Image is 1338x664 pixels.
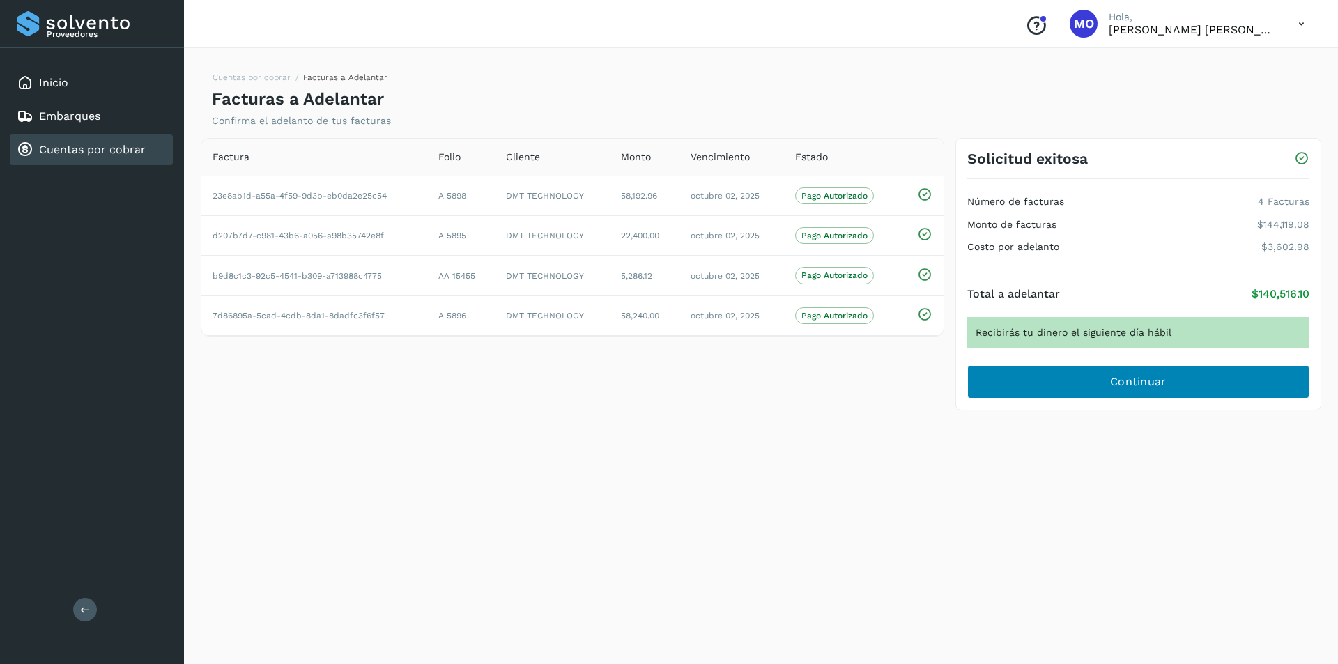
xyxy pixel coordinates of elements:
[212,71,387,89] nav: breadcrumb
[801,191,868,201] p: Pago Autorizado
[10,68,173,98] div: Inicio
[213,72,291,82] a: Cuentas por cobrar
[427,176,495,215] td: A 5898
[967,196,1064,208] h4: Número de facturas
[1109,11,1276,23] p: Hola,
[691,231,760,240] span: octubre 02, 2025
[621,231,659,240] span: 22,400.00
[212,115,391,127] p: Confirma el adelanto de tus facturas
[621,191,657,201] span: 58,192.96
[213,150,249,164] span: Factura
[621,150,651,164] span: Monto
[201,256,427,295] td: b9d8c1c3-92c5-4541-b309-a713988c4775
[1109,23,1276,36] p: Macaria Olvera Camarillo
[495,256,610,295] td: DMT TECHNOLOGY
[39,109,100,123] a: Embarques
[1257,219,1309,231] p: $144,119.08
[967,219,1056,231] h4: Monto de facturas
[691,311,760,321] span: octubre 02, 2025
[506,150,540,164] span: Cliente
[621,311,659,321] span: 58,240.00
[1258,196,1309,208] p: 4 Facturas
[1261,241,1309,253] p: $3,602.98
[427,216,495,256] td: A 5895
[967,317,1309,348] div: Recibirás tu dinero el siguiente día hábil
[427,256,495,295] td: AA 15455
[621,271,652,281] span: 5,286.12
[212,89,384,109] h4: Facturas a Adelantar
[691,271,760,281] span: octubre 02, 2025
[495,176,610,215] td: DMT TECHNOLOGY
[427,295,495,335] td: A 5896
[795,150,828,164] span: Estado
[47,29,167,39] p: Proveedores
[967,241,1059,253] h4: Costo por adelanto
[201,216,427,256] td: d207b7d7-c981-43b6-a056-a98b35742e8f
[303,72,387,82] span: Facturas a Adelantar
[438,150,461,164] span: Folio
[201,176,427,215] td: 23e8ab1d-a55a-4f59-9d3b-eb0da2e25c54
[495,295,610,335] td: DMT TECHNOLOGY
[201,295,427,335] td: 7d86895a-5cad-4cdb-8da1-8dadfc3f6f57
[691,191,760,201] span: octubre 02, 2025
[10,101,173,132] div: Embarques
[967,287,1060,300] h4: Total a adelantar
[1110,374,1167,389] span: Continuar
[39,143,146,156] a: Cuentas por cobrar
[691,150,750,164] span: Vencimiento
[967,150,1088,167] h3: Solicitud exitosa
[495,216,610,256] td: DMT TECHNOLOGY
[801,270,868,280] p: Pago Autorizado
[1252,287,1309,300] p: $140,516.10
[39,76,68,89] a: Inicio
[967,365,1309,399] button: Continuar
[801,311,868,321] p: Pago Autorizado
[801,231,868,240] p: Pago Autorizado
[10,134,173,165] div: Cuentas por cobrar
